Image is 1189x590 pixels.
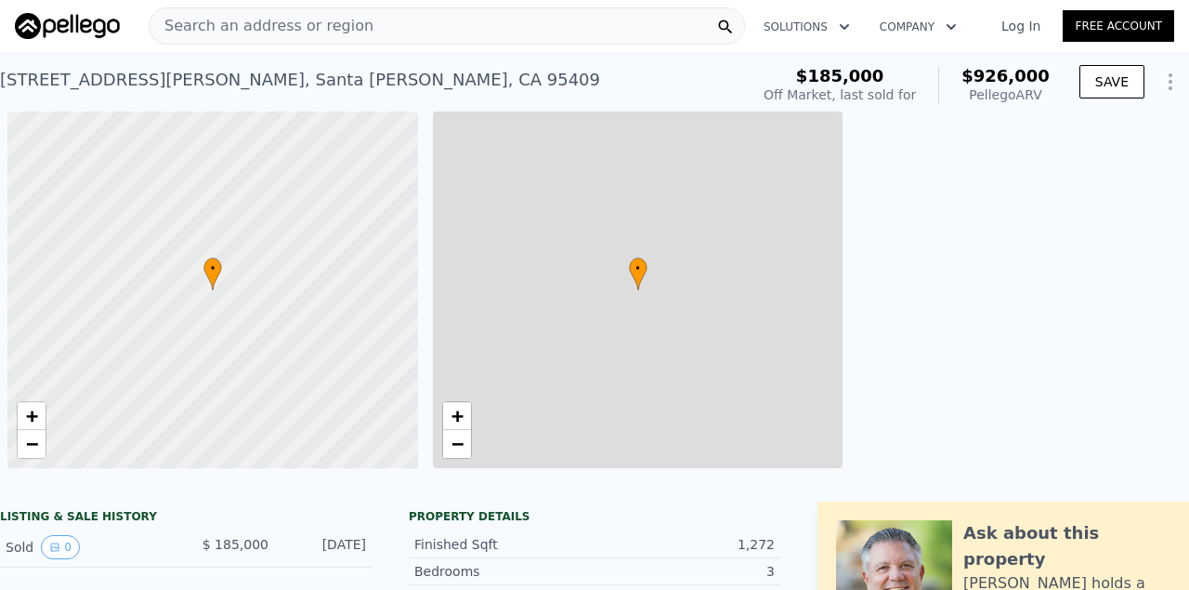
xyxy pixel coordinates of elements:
div: Pellego ARV [961,85,1050,104]
div: [DATE] [283,535,366,559]
span: Search an address or region [150,15,373,37]
div: Off Market, last sold for [764,85,916,104]
span: • [629,260,647,277]
div: Sold [6,535,171,559]
span: $ 185,000 [203,537,268,552]
div: 1,272 [594,535,775,554]
button: SAVE [1079,65,1144,98]
img: Pellego [15,13,120,39]
a: Zoom out [18,430,46,458]
span: − [451,432,463,455]
a: Zoom in [443,402,471,430]
a: Zoom in [18,402,46,430]
span: $926,000 [961,66,1050,85]
div: Bedrooms [414,562,594,581]
span: + [451,404,463,427]
a: Free Account [1063,10,1174,42]
span: • [203,260,222,277]
button: Show Options [1152,63,1189,100]
div: Finished Sqft [414,535,594,554]
span: − [26,432,38,455]
button: View historical data [41,535,80,559]
div: Property details [409,509,780,524]
button: Solutions [749,10,865,44]
span: $185,000 [796,66,884,85]
a: Zoom out [443,430,471,458]
div: Ask about this property [963,520,1170,572]
a: Log In [979,17,1063,35]
div: • [203,257,222,290]
div: • [629,257,647,290]
span: + [26,404,38,427]
button: Company [865,10,972,44]
div: 3 [594,562,775,581]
